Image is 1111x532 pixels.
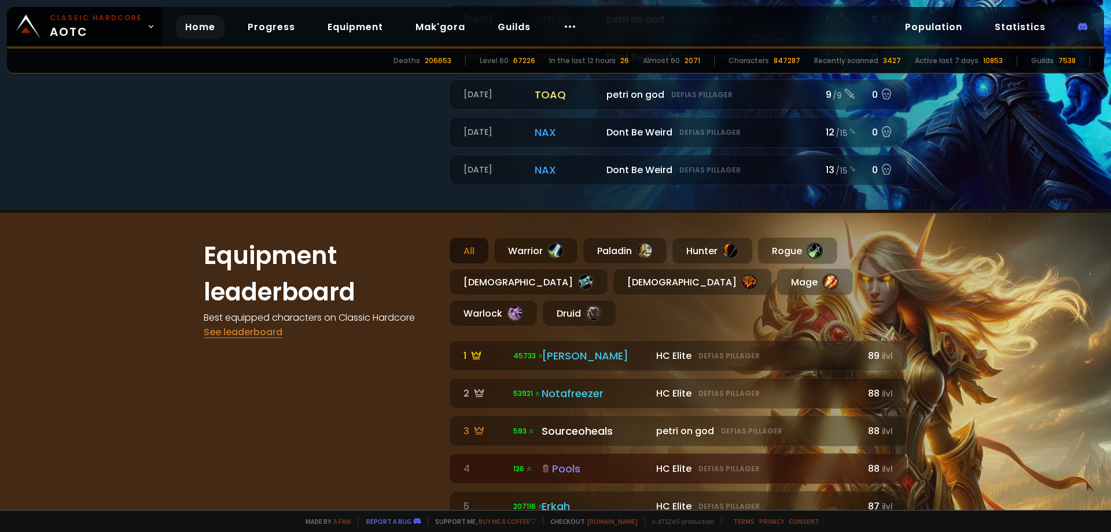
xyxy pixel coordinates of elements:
div: HC Elite [656,348,856,363]
div: Rogue [757,237,837,264]
span: 126 [513,464,532,474]
div: 1 [463,348,506,363]
span: Checkout [543,517,638,526]
div: Almost 60 [643,56,680,66]
div: 87 [863,499,893,513]
a: [DATE]naxDont Be WeirdDefias Pillager12 /150 [449,117,907,148]
div: All [449,237,489,264]
div: 88 [863,424,893,438]
div: Pools [542,461,649,476]
h4: Best equipped characters on Classic Hardcore [204,310,435,325]
div: 5 [463,499,506,513]
div: Paladin [583,237,667,264]
a: Statistics [985,15,1055,39]
div: Erkah [542,498,649,514]
a: [DATE]onyxiapetri on godDefias Pillager1 /10 [449,4,907,35]
div: HC Elite [656,499,856,513]
small: Classic Hardcore [50,13,142,23]
span: 207116 [513,501,544,512]
span: v. d752d5 - production [645,517,714,526]
div: Notafreezer [542,386,649,401]
div: [PERSON_NAME] [542,348,649,364]
div: 88 [863,461,893,476]
a: Population [896,15,972,39]
a: Guilds [488,15,540,39]
div: Mage [777,269,853,295]
a: Equipment [318,15,392,39]
a: Consent [789,517,819,526]
a: a fan [333,517,351,526]
small: ilvl [882,351,893,362]
a: See leaderboard [204,325,282,339]
div: Active last 7 days [915,56,978,66]
a: Privacy [759,517,784,526]
div: 3427 [883,56,901,66]
div: petri on god [656,424,856,438]
small: ilvl [882,464,893,475]
a: 3 593 Sourceoheals petri on godDefias Pillager88ilvl [449,416,907,446]
a: Mak'gora [406,15,474,39]
small: Defias Pillager [721,426,782,436]
div: Warlock [449,300,538,326]
small: Defias Pillager [698,464,760,474]
div: HC Elite [656,386,856,401]
a: 2 53921 Notafreezer HC EliteDefias Pillager88ilvl [449,378,907,409]
span: AOTC [50,13,142,41]
div: 7538 [1058,56,1076,66]
small: Defias Pillager [698,388,760,399]
div: 88 [863,386,893,401]
div: Deaths [393,56,420,66]
a: [DATE]naxDont Be WeirdDefias Pillager13 /150 [449,155,907,185]
div: Level 60 [480,56,509,66]
span: 593 [513,426,535,436]
span: Support me, [428,517,536,526]
a: Report a bug [366,517,411,526]
small: ilvl [882,426,893,437]
a: Terms [733,517,755,526]
a: Buy me a coffee [479,517,536,526]
h1: Equipment leaderboard [204,237,435,310]
div: Characters [729,56,769,66]
small: ilvl [882,388,893,399]
div: Guilds [1031,56,1054,66]
a: 4 126 Pools HC EliteDefias Pillager88ilvl [449,453,907,484]
span: 45733 [513,351,544,361]
div: HC Elite [656,461,856,476]
div: 847287 [774,56,800,66]
a: Classic HardcoreAOTC [7,7,162,46]
div: Warrior [494,237,578,264]
div: 67226 [513,56,535,66]
div: 3 [463,424,506,438]
div: 4 [463,461,506,476]
div: [DEMOGRAPHIC_DATA] [449,269,608,295]
a: [DATE]toaqpetri on godDefias Pillager9 /90 [449,79,907,110]
div: 2071 [685,56,700,66]
small: Defias Pillager [698,351,760,361]
div: 26 [620,56,629,66]
div: Sourceoheals [542,423,649,439]
div: Druid [542,300,616,326]
div: 206653 [425,56,451,66]
span: 53921 [513,388,541,399]
a: Progress [238,15,304,39]
span: Made by [299,517,351,526]
div: 2 [463,386,506,401]
small: ilvl [882,501,893,512]
div: Hunter [672,237,753,264]
div: 10853 [983,56,1003,66]
div: Recently scanned [814,56,878,66]
div: In the last 12 hours [549,56,616,66]
a: Home [176,15,225,39]
a: [DOMAIN_NAME] [587,517,638,526]
a: 5 207116 Erkah HC EliteDefias Pillager87ilvl [449,491,907,522]
a: 1 45733 [PERSON_NAME] HC EliteDefias Pillager89ilvl [449,340,907,371]
div: 89 [863,348,893,363]
small: Defias Pillager [698,501,760,512]
div: [DEMOGRAPHIC_DATA] [613,269,772,295]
